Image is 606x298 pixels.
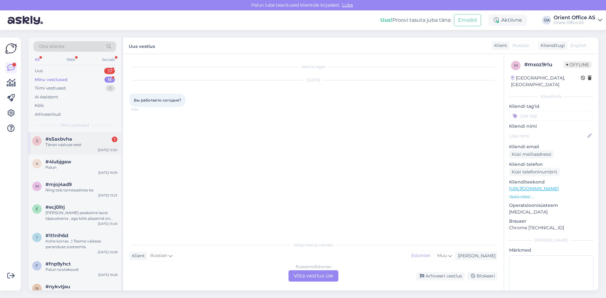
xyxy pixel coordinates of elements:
p: Chrome [TECHNICAL_ID] [509,225,593,231]
div: Kohe korras. :) Teeme väikese paranduse süsteemis [45,238,117,250]
div: [PERSON_NAME] peaksime laost täpsustama , aga kõik plaastrid on ühes suuruses . Manusena reaalne ... [45,210,117,221]
div: Web [65,56,76,64]
div: Kõik [35,102,44,109]
div: All [33,56,41,64]
div: [PERSON_NAME] [509,237,593,243]
p: Kliendi email [509,143,593,150]
div: Socials [101,56,116,64]
span: n [35,286,39,291]
div: Russian to Estonian [296,264,331,270]
div: Estonian [408,251,434,260]
p: [MEDICAL_DATA] [509,209,593,215]
span: Muu [437,253,447,258]
span: Offline [564,61,591,68]
div: Klienditugi [538,42,565,49]
p: Kliendi nimi [509,123,593,130]
p: Vaata edasi ... [509,194,593,200]
span: f [36,263,38,268]
p: Klienditeekond [509,179,593,185]
input: Lisa nimi [509,132,586,139]
div: Teile ka! [45,289,117,295]
p: Märkmed [509,247,593,254]
span: Otsi kliente [39,43,64,50]
span: s [36,138,38,143]
div: Aktiivne [489,15,527,26]
p: Kliendi telefon [509,161,593,168]
div: 15 [104,77,115,83]
div: Võta vestlus üle [288,270,338,282]
input: Lisa tag [509,111,593,120]
div: Küsi telefoninumbrit [509,168,560,176]
div: OA [542,16,551,25]
b: Uus! [380,17,392,23]
div: Palun tootekoodi [45,267,117,272]
span: Russian [150,252,167,259]
div: Orient Office AS [554,15,595,20]
a: [URL][DOMAIN_NAME] [509,186,559,191]
span: Russian [513,42,530,49]
span: #4lubjgaw [45,159,71,165]
label: Uus vestlus [129,41,155,50]
div: Palun [45,165,117,170]
div: [DATE] 12:30 [98,148,117,152]
div: Valige keel ja vastake [129,242,497,248]
span: e [36,207,38,211]
p: Operatsioonisüsteem [509,202,593,209]
div: [DATE] 10:58 [98,250,117,254]
div: Klient [129,253,145,259]
span: m [514,63,518,68]
div: Klient [492,42,507,49]
div: Orient Office AS [554,20,595,25]
div: 33 [104,68,115,74]
div: Arhiveeri vestlus [416,272,465,280]
div: Arhiveeritud [35,111,61,118]
div: Küsi meiliaadressi [509,150,554,159]
span: 4 [36,161,38,166]
span: #ecj0ilrj [45,204,65,210]
div: [DATE] 13:23 [98,193,117,198]
div: Kliendi info [509,94,593,99]
div: [PERSON_NAME] [455,253,496,259]
div: Blokeeri [467,272,497,280]
span: #fnp9yhct [45,261,71,267]
span: English [570,42,587,49]
span: 1 [36,235,38,240]
div: Uus [35,68,43,74]
span: #nykvtjau [45,284,70,289]
span: #s5axbvha [45,136,72,142]
span: #mjoj4ad9 [45,182,72,187]
span: m [35,184,39,189]
div: Proovi tasuta juba täna: [380,16,451,24]
span: Luba [340,2,355,8]
span: #1t1nih6d [45,233,68,238]
span: Minu vestlused [61,122,89,128]
p: Kliendi tag'id [509,103,593,110]
div: [DATE] [129,77,497,83]
div: [DATE] 16:28 [98,272,117,277]
p: Brauser [509,218,593,225]
div: [DATE] 16:39 [98,170,117,175]
div: Vestlus algas [129,64,497,70]
div: 0 [106,85,115,91]
div: Minu vestlused [35,77,68,83]
div: Tänan vastuse eest [45,142,117,148]
div: # mxoz9rlu [524,61,564,68]
div: [DATE] 15:46 [98,221,117,226]
div: AI Assistent [35,94,58,100]
div: Tiimi vestlused [35,85,66,91]
div: 1 [112,137,117,142]
img: Askly Logo [5,43,17,55]
button: Emailid [454,14,481,26]
div: Ning teie tarneaadress ka [45,187,117,193]
span: Вы работаете сегодня? [134,98,181,102]
div: [GEOGRAPHIC_DATA], [GEOGRAPHIC_DATA] [511,75,581,88]
span: 11:34 [131,107,155,112]
a: Orient Office ASOrient Office AS [554,15,602,25]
